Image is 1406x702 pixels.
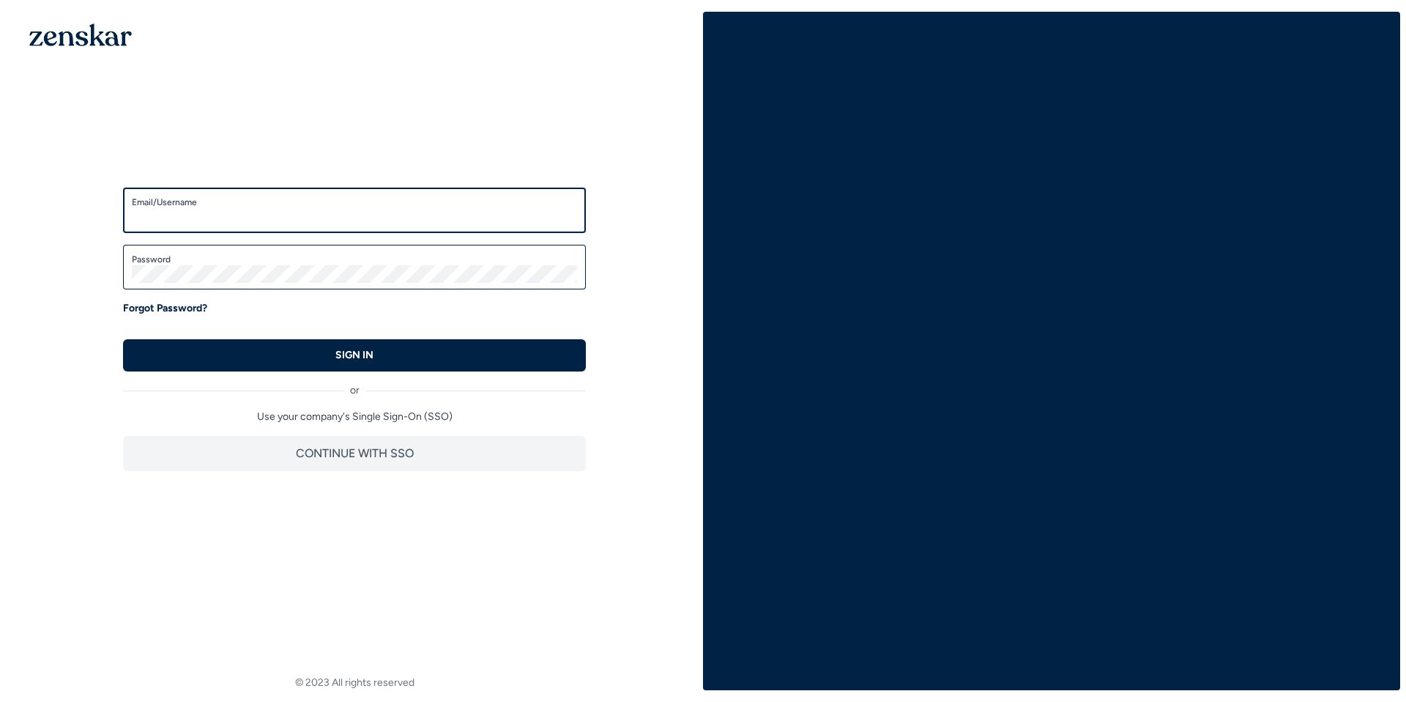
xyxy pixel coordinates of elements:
[123,339,586,372] button: SIGN IN
[132,196,577,208] label: Email/Username
[132,254,577,265] label: Password
[29,23,132,46] img: 1OGAJ2xQqyY4LXKgY66KYq0eOWRCkrZdAb3gUhuVAqdWPZE9SRJmCz+oDMSn4zDLXe31Ii730ItAGKgCKgCCgCikA4Av8PJUP...
[335,348,373,363] p: SIGN IN
[123,301,207,316] a: Forgot Password?
[123,410,586,424] p: Use your company's Single Sign-On (SSO)
[123,436,586,471] button: CONTINUE WITH SSO
[123,372,586,398] div: or
[6,676,703,690] footer: © 2023 All rights reserved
